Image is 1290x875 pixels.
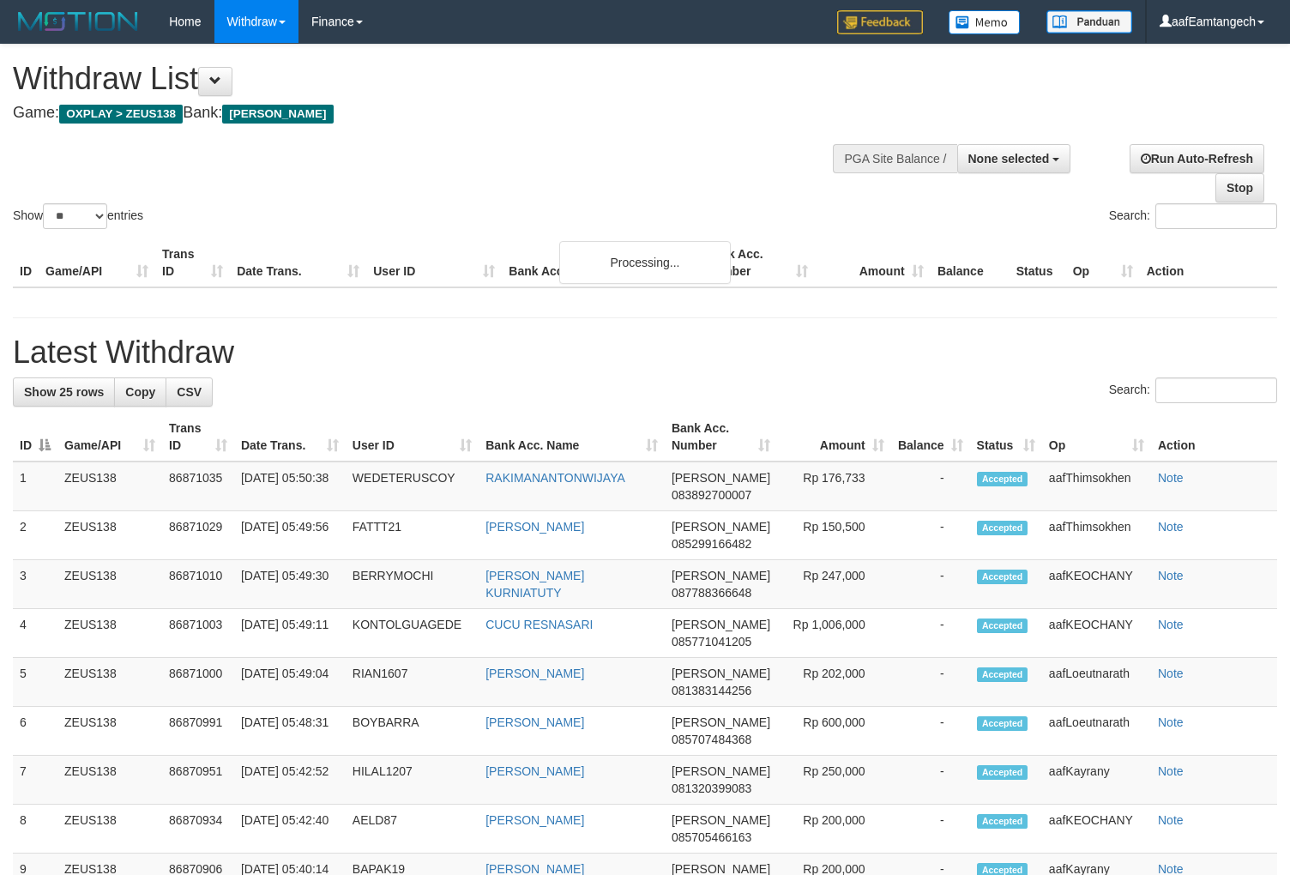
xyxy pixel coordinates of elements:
th: Bank Acc. Name [502,238,698,287]
td: [DATE] 05:42:40 [234,805,346,854]
span: Accepted [977,570,1028,584]
td: - [891,756,970,805]
td: 86870934 [162,805,234,854]
input: Search: [1155,377,1277,403]
td: aafThimsokhen [1042,462,1151,511]
td: [DATE] 05:49:56 [234,511,346,560]
th: ID [13,238,39,287]
a: CUCU RESNASARI [485,618,593,631]
a: RAKIMANANTONWIJAYA [485,471,625,485]
td: aafLoeutnarath [1042,707,1151,756]
td: 86871029 [162,511,234,560]
td: - [891,511,970,560]
td: - [891,707,970,756]
td: 1 [13,462,57,511]
span: Accepted [977,667,1028,682]
td: ZEUS138 [57,609,162,658]
label: Show entries [13,203,143,229]
span: [PERSON_NAME] [672,520,770,534]
input: Search: [1155,203,1277,229]
td: RIAN1607 [346,658,479,707]
td: aafKEOCHANY [1042,560,1151,609]
td: - [891,658,970,707]
a: Note [1158,813,1184,827]
td: 4 [13,609,57,658]
th: Bank Acc. Number [698,238,814,287]
span: Copy 081383144256 to clipboard [672,684,751,697]
span: [PERSON_NAME] [672,618,770,631]
td: - [891,560,970,609]
span: Copy 087788366648 to clipboard [672,586,751,600]
td: ZEUS138 [57,707,162,756]
th: User ID [366,238,502,287]
td: Rp 202,000 [777,658,891,707]
span: CSV [177,385,202,399]
label: Search: [1109,377,1277,403]
th: Status: activate to sort column ascending [970,413,1042,462]
a: Copy [114,377,166,407]
select: Showentries [43,203,107,229]
td: [DATE] 05:49:04 [234,658,346,707]
div: PGA Site Balance / [833,144,956,173]
a: [PERSON_NAME] [485,520,584,534]
td: Rp 200,000 [777,805,891,854]
span: Copy 085705466163 to clipboard [672,830,751,844]
span: Copy 083892700007 to clipboard [672,488,751,502]
span: [PERSON_NAME] [672,569,770,582]
td: 3 [13,560,57,609]
span: OXPLAY > ZEUS138 [59,105,183,124]
th: Amount: activate to sort column ascending [777,413,891,462]
td: aafKEOCHANY [1042,805,1151,854]
td: - [891,609,970,658]
a: CSV [166,377,213,407]
th: Status [1010,238,1066,287]
td: 86870951 [162,756,234,805]
a: Note [1158,667,1184,680]
td: 86871010 [162,560,234,609]
td: Rp 250,000 [777,756,891,805]
td: BOYBARRA [346,707,479,756]
td: aafThimsokhen [1042,511,1151,560]
td: - [891,805,970,854]
a: Note [1158,471,1184,485]
a: Stop [1215,173,1264,202]
td: ZEUS138 [57,756,162,805]
div: Processing... [559,241,731,284]
td: KONTOLGUAGEDE [346,609,479,658]
td: 86871000 [162,658,234,707]
span: Show 25 rows [24,385,104,399]
th: Game/API: activate to sort column ascending [57,413,162,462]
td: Rp 150,500 [777,511,891,560]
td: 86871035 [162,462,234,511]
img: Button%20Memo.svg [949,10,1021,34]
h1: Latest Withdraw [13,335,1277,370]
h4: Game: Bank: [13,105,843,122]
td: [DATE] 05:42:52 [234,756,346,805]
td: Rp 600,000 [777,707,891,756]
span: [PERSON_NAME] [672,764,770,778]
a: Note [1158,618,1184,631]
td: ZEUS138 [57,658,162,707]
td: Rp 176,733 [777,462,891,511]
a: [PERSON_NAME] [485,667,584,680]
th: Balance: activate to sort column ascending [891,413,970,462]
td: FATTT21 [346,511,479,560]
label: Search: [1109,203,1277,229]
th: Date Trans. [230,238,366,287]
td: [DATE] 05:49:11 [234,609,346,658]
td: 6 [13,707,57,756]
span: [PERSON_NAME] [672,813,770,827]
a: Note [1158,764,1184,778]
th: Balance [931,238,1010,287]
span: None selected [968,152,1050,166]
img: panduan.png [1046,10,1132,33]
th: Bank Acc. Number: activate to sort column ascending [665,413,777,462]
td: Rp 247,000 [777,560,891,609]
span: Accepted [977,521,1028,535]
span: Copy 085707484368 to clipboard [672,733,751,746]
th: Bank Acc. Name: activate to sort column ascending [479,413,665,462]
img: MOTION_logo.png [13,9,143,34]
td: - [891,462,970,511]
td: AELD87 [346,805,479,854]
td: aafKayrany [1042,756,1151,805]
